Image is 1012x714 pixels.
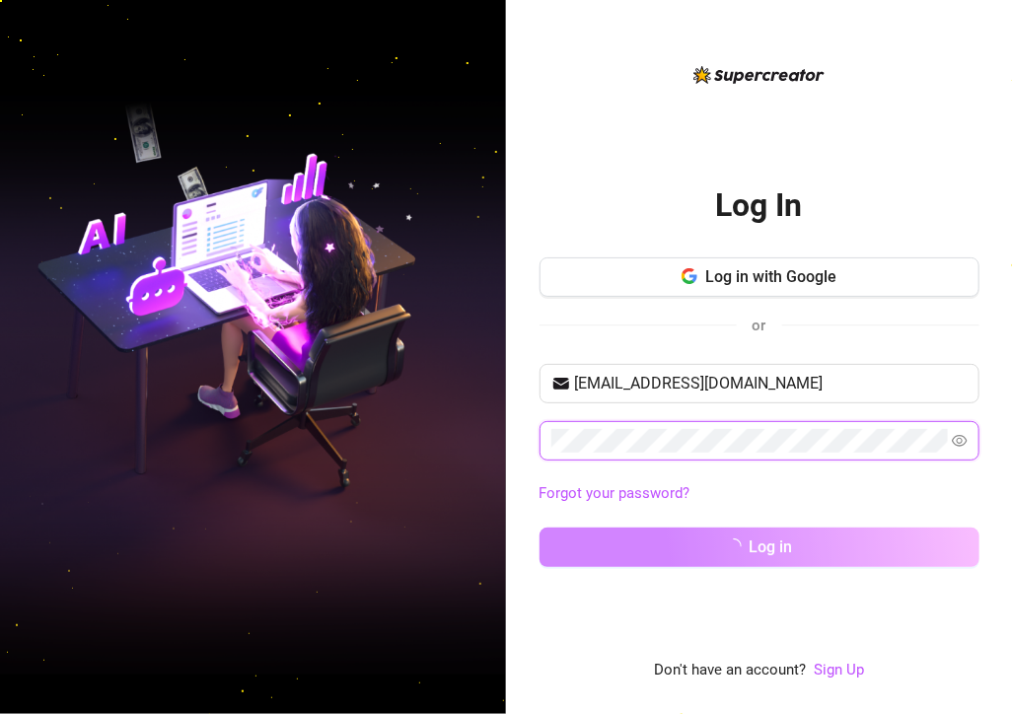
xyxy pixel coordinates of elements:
span: Log in with Google [705,267,836,286]
input: Your email [575,372,968,395]
span: or [753,317,766,334]
span: Don't have an account? [654,659,806,682]
button: Log in [540,528,979,567]
h2: Log In [716,185,803,226]
span: eye [952,433,968,449]
a: Sign Up [814,659,864,682]
span: Log in [750,537,793,556]
span: loading [726,538,742,554]
a: Forgot your password? [540,484,690,502]
a: Sign Up [814,661,864,678]
button: Log in with Google [540,257,979,297]
a: Forgot your password? [540,482,979,506]
img: logo-BBDzfeDw.svg [693,66,825,84]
